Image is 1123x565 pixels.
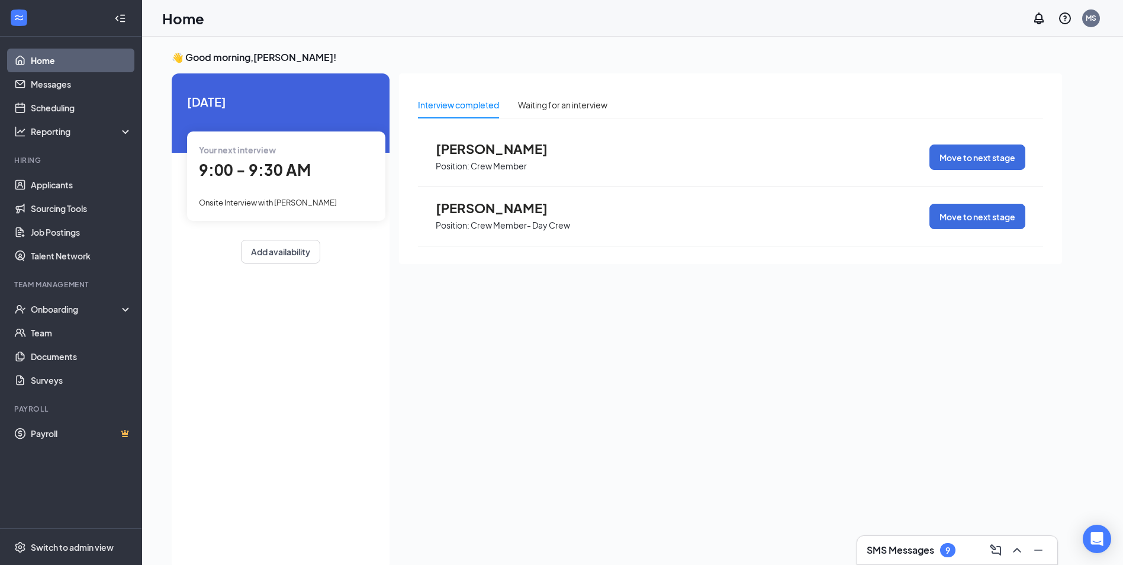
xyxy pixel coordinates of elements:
div: Waiting for an interview [518,98,607,111]
a: Surveys [31,368,132,392]
svg: Settings [14,541,26,553]
a: Home [31,49,132,72]
span: [DATE] [187,92,374,111]
p: Crew Member- Day Crew [471,220,570,231]
a: Talent Network [31,244,132,268]
a: Team [31,321,132,345]
a: Messages [31,72,132,96]
svg: Analysis [14,126,26,137]
div: Reporting [31,126,133,137]
div: Interview completed [418,98,499,111]
div: Hiring [14,155,130,165]
div: Payroll [14,404,130,414]
span: [PERSON_NAME] [436,200,566,216]
a: PayrollCrown [31,422,132,445]
div: Switch to admin view [31,541,114,553]
h1: Home [162,8,204,28]
svg: Collapse [114,12,126,24]
h3: SMS Messages [867,544,934,557]
p: Position: [436,220,469,231]
button: ChevronUp [1008,541,1027,560]
div: Team Management [14,280,130,290]
svg: ComposeMessage [989,543,1003,557]
div: Open Intercom Messenger [1083,525,1111,553]
a: Scheduling [31,96,132,120]
a: Applicants [31,173,132,197]
p: Position: [436,160,469,172]
a: Sourcing Tools [31,197,132,220]
button: ComposeMessage [986,541,1005,560]
p: Crew Member [471,160,527,172]
button: Add availability [241,240,320,264]
button: Move to next stage [929,204,1025,229]
svg: ChevronUp [1010,543,1024,557]
a: Job Postings [31,220,132,244]
svg: UserCheck [14,303,26,315]
span: Onsite Interview with [PERSON_NAME] [199,198,337,207]
svg: QuestionInfo [1058,11,1072,25]
button: Move to next stage [929,145,1025,170]
span: 9:00 - 9:30 AM [199,160,311,179]
div: MS [1086,13,1096,23]
span: [PERSON_NAME] [436,141,566,156]
svg: Notifications [1032,11,1046,25]
button: Minimize [1029,541,1048,560]
h3: 👋 Good morning, [PERSON_NAME] ! [172,51,1062,64]
div: Onboarding [31,303,122,315]
svg: Minimize [1031,543,1045,557]
a: Documents [31,345,132,368]
div: 9 [945,545,950,556]
span: Your next interview [199,145,276,155]
svg: WorkstreamLogo [13,12,25,24]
